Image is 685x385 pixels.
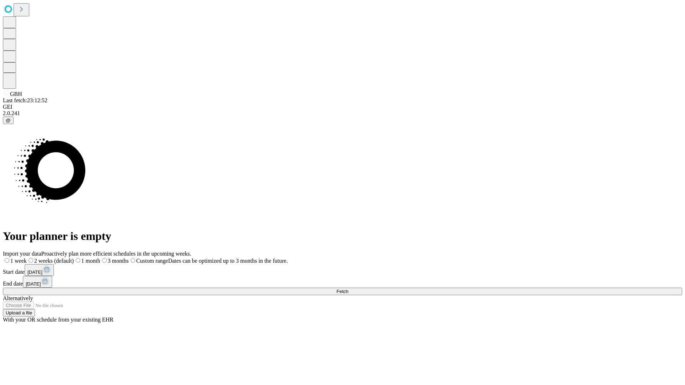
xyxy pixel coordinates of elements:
[6,118,11,123] span: @
[25,264,54,276] button: [DATE]
[3,251,41,257] span: Import your data
[3,317,113,323] span: With your OR schedule from your existing EHR
[23,276,52,288] button: [DATE]
[27,269,42,275] span: [DATE]
[10,91,22,97] span: GBH
[136,258,168,264] span: Custom range
[168,258,288,264] span: Dates can be optimized up to 3 months in the future.
[336,289,348,294] span: Fetch
[3,309,35,317] button: Upload a file
[3,230,682,243] h1: Your planner is empty
[3,288,682,295] button: Fetch
[3,117,14,124] button: @
[26,281,41,287] span: [DATE]
[81,258,100,264] span: 1 month
[34,258,74,264] span: 2 weeks (default)
[3,264,682,276] div: Start date
[41,251,191,257] span: Proactively plan more efficient schedules in the upcoming weeks.
[131,258,135,263] input: Custom rangeDates can be optimized up to 3 months in the future.
[10,258,27,264] span: 1 week
[76,258,80,263] input: 1 month
[3,276,682,288] div: End date
[3,295,33,301] span: Alternatively
[5,258,9,263] input: 1 week
[3,97,47,103] span: Last fetch: 23:12:52
[3,110,682,117] div: 2.0.241
[29,258,33,263] input: 2 weeks (default)
[108,258,129,264] span: 3 months
[102,258,107,263] input: 3 months
[3,104,682,110] div: GEI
